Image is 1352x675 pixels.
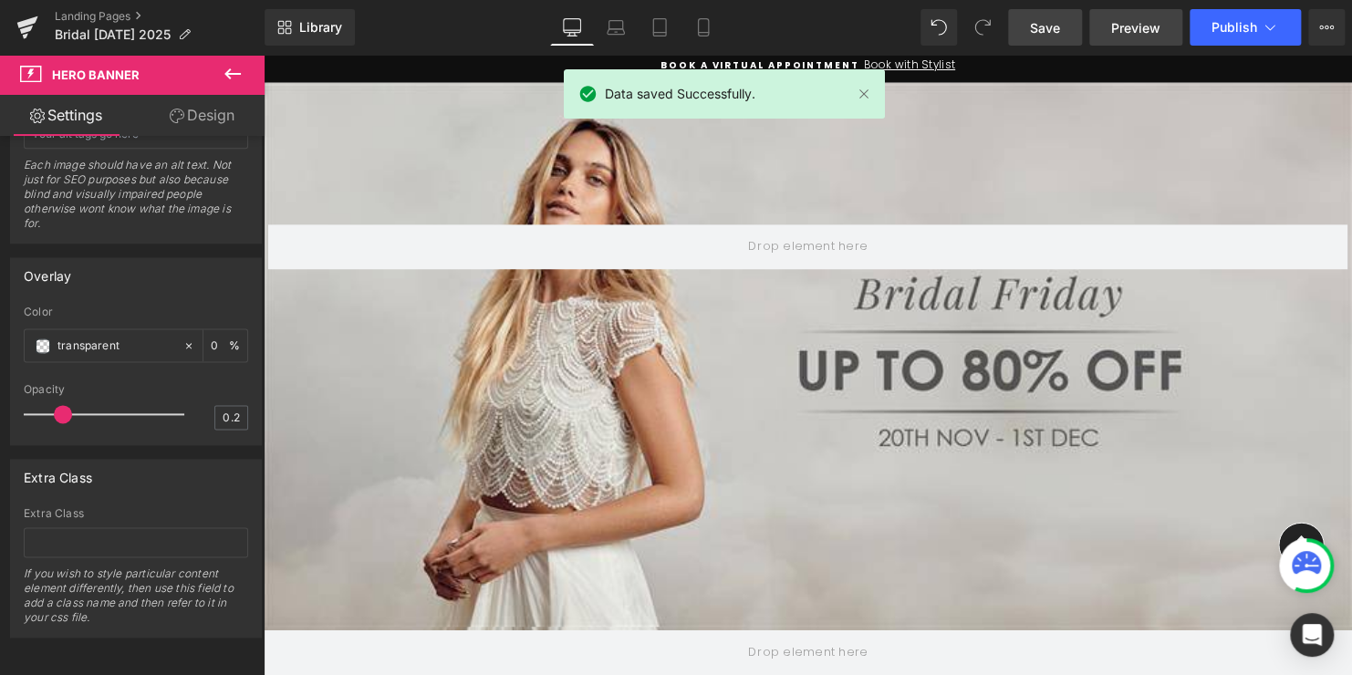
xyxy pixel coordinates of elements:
a: Preview [1089,9,1182,46]
span: Bridal [DATE] 2025 [55,27,171,42]
a: New Library [265,9,355,46]
span: Publish [1212,20,1257,35]
button: Publish [1190,9,1301,46]
button: Undo [920,9,957,46]
input: Color [57,336,174,356]
a: Laptop [594,9,638,46]
span: Save [1030,18,1060,37]
span: Hero Banner [52,67,140,82]
span: Preview [1111,18,1160,37]
div: Overlay [24,258,71,284]
a: Desktop [550,9,594,46]
div: Extra Class [24,460,92,485]
span: Data saved Successfully. [605,84,755,104]
div: Each image should have an alt text. Not just for SEO purposes but also because blind and visually... [24,158,248,243]
a: Landing Pages [55,9,265,24]
button: More [1308,9,1345,46]
div: Extra Class [24,507,248,520]
span: Library [299,19,342,36]
div: Color [24,306,248,318]
a: Book a Virtual AppointmentBook with Stylist [41,2,1063,19]
button: Redo [964,9,1001,46]
a: Tablet [638,9,681,46]
a: Mobile [681,9,725,46]
span: Book with Stylist [604,3,702,17]
div: Opacity [24,383,248,396]
div: % [203,329,247,361]
div: Open Intercom Messenger [1290,613,1334,657]
span: Book a Virtual Appointment [402,4,604,17]
a: Design [136,95,268,136]
div: If you wish to style particular content element differently, then use this field to add a class n... [24,566,248,637]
